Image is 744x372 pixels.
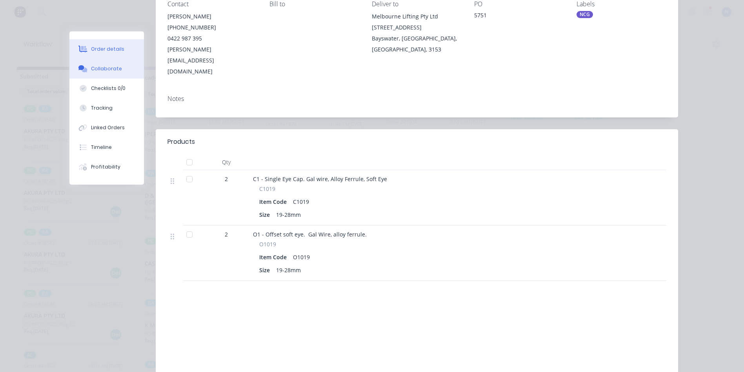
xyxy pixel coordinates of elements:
span: O1 - Offset soft eye. Gal Wire, alloy ferrule. [253,231,367,238]
div: Deliver to [372,0,462,8]
div: Item Code [259,251,290,263]
span: 2 [225,175,228,183]
div: 19-28mm [273,264,304,276]
div: Tracking [91,104,113,112]
div: Item Code [259,196,290,207]
button: Timeline [69,137,144,157]
div: Size [259,264,273,276]
div: Order details [91,46,124,53]
button: Order details [69,39,144,59]
div: O1019 [290,251,313,263]
div: Collaborate [91,65,122,72]
div: Contact [167,0,257,8]
div: [PERSON_NAME][EMAIL_ADDRESS][DOMAIN_NAME] [167,44,257,77]
div: Bayswater, [GEOGRAPHIC_DATA], [GEOGRAPHIC_DATA], 3153 [372,33,462,55]
div: 5751 [474,11,564,22]
div: Notes [167,95,666,103]
div: NCG [577,11,593,18]
div: Size [259,209,273,220]
div: PO [474,0,564,8]
span: C1 - Single Eye Cap. Gal wire, Alloy Ferrule, Soft Eye [253,175,387,183]
button: Checklists 0/0 [69,79,144,98]
div: 0422 987 395 [167,33,257,44]
button: Collaborate [69,59,144,79]
div: Checklists 0/0 [91,85,126,92]
div: Timeline [91,144,112,151]
div: Melbourne Lifting Pty Ltd [STREET_ADDRESS]Bayswater, [GEOGRAPHIC_DATA], [GEOGRAPHIC_DATA], 3153 [372,11,462,55]
button: Linked Orders [69,118,144,137]
div: 19-28mm [273,209,304,220]
div: Labels [577,0,666,8]
div: Melbourne Lifting Pty Ltd [STREET_ADDRESS] [372,11,462,33]
button: Tracking [69,98,144,118]
div: Qty [203,154,250,170]
div: C1019 [290,196,312,207]
div: Profitability [91,163,120,170]
button: Profitability [69,157,144,177]
div: Linked Orders [91,124,125,131]
span: C1019 [259,185,275,193]
div: Bill to [269,0,359,8]
span: 2 [225,230,228,238]
span: O1019 [259,240,276,248]
div: [PHONE_NUMBER] [167,22,257,33]
div: Products [167,137,195,147]
div: [PERSON_NAME][PHONE_NUMBER]0422 987 395[PERSON_NAME][EMAIL_ADDRESS][DOMAIN_NAME] [167,11,257,77]
div: [PERSON_NAME] [167,11,257,22]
